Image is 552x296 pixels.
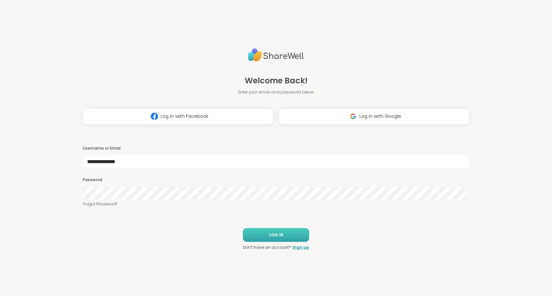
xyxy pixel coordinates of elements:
[359,113,401,120] span: Log in with Google
[83,201,469,207] a: Forgot Password?
[83,146,469,151] h3: Username or Email
[269,232,283,238] span: LOG IN
[279,108,469,125] button: Log in with Google
[148,110,161,122] img: ShareWell Logomark
[292,244,309,250] a: Sign up
[83,177,469,183] h3: Password
[161,113,208,120] span: Log in with Facebook
[238,89,314,95] span: Enter your email and password below
[245,75,308,87] span: Welcome Back!
[243,228,309,242] button: LOG IN
[347,110,359,122] img: ShareWell Logomark
[248,46,304,64] img: ShareWell Logo
[243,244,291,250] span: Don't have an account?
[83,108,273,125] button: Log in with Facebook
